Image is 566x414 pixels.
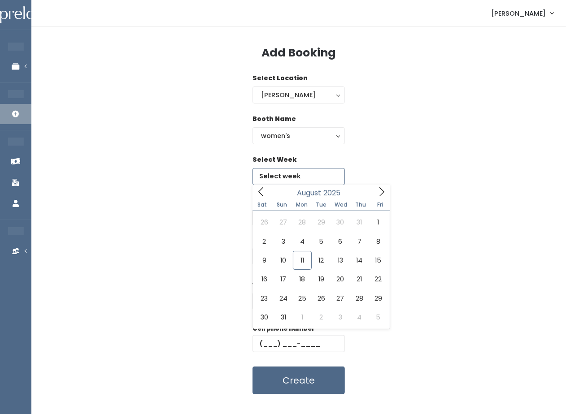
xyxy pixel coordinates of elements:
span: August 4, 2025 [293,232,312,251]
span: July 29, 2025 [312,213,331,232]
label: Booth Name [253,114,296,124]
span: July 28, 2025 [293,213,312,232]
span: August 27, 2025 [331,289,350,308]
span: September 4, 2025 [350,308,369,327]
span: August 8, 2025 [369,232,387,251]
span: August 1, 2025 [369,213,387,232]
button: Create [253,367,345,394]
span: August 16, 2025 [255,270,274,289]
span: August 30, 2025 [255,308,274,327]
span: Wed [331,202,351,207]
span: August 31, 2025 [274,308,292,327]
span: August 29, 2025 [369,289,387,308]
input: (___) ___-____ [253,335,345,352]
span: August 21, 2025 [350,270,369,289]
label: Select Location [253,73,308,83]
label: Select Week [253,155,296,164]
span: August 17, 2025 [274,270,292,289]
span: August 19, 2025 [312,270,331,289]
span: August 3, 2025 [274,232,292,251]
span: September 5, 2025 [369,308,387,327]
span: July 26, 2025 [255,213,274,232]
span: August 22, 2025 [369,270,387,289]
span: Sat [253,202,272,207]
span: Mon [292,202,312,207]
span: July 31, 2025 [350,213,369,232]
span: August 5, 2025 [312,232,331,251]
span: August 20, 2025 [331,270,350,289]
a: [PERSON_NAME] [482,4,562,23]
span: August 28, 2025 [350,289,369,308]
span: September 3, 2025 [331,308,350,327]
input: Select week [253,168,345,185]
span: [PERSON_NAME] [491,9,546,18]
span: August [297,190,321,197]
span: August 25, 2025 [293,289,312,308]
span: August 15, 2025 [369,251,387,270]
span: August 26, 2025 [312,289,331,308]
h3: Add Booking [261,47,336,59]
span: August 24, 2025 [274,289,292,308]
span: August 23, 2025 [255,289,274,308]
span: August 9, 2025 [255,251,274,270]
div: [PERSON_NAME] [261,90,336,100]
span: August 11, 2025 [293,251,312,270]
span: August 14, 2025 [350,251,369,270]
span: July 27, 2025 [274,213,292,232]
span: Sun [272,202,292,207]
span: Thu [351,202,370,207]
span: September 2, 2025 [312,308,331,327]
span: September 1, 2025 [293,308,312,327]
span: August 7, 2025 [350,232,369,251]
span: August 12, 2025 [312,251,331,270]
span: August 2, 2025 [255,232,274,251]
span: Tue [312,202,331,207]
button: women's [253,127,345,144]
input: Year [321,187,348,198]
div: women's [261,131,336,141]
button: [PERSON_NAME] [253,86,345,103]
span: August 18, 2025 [293,270,312,289]
span: Fri [370,202,390,207]
span: August 10, 2025 [274,251,292,270]
span: August 6, 2025 [331,232,350,251]
span: July 30, 2025 [331,213,350,232]
span: August 13, 2025 [331,251,350,270]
